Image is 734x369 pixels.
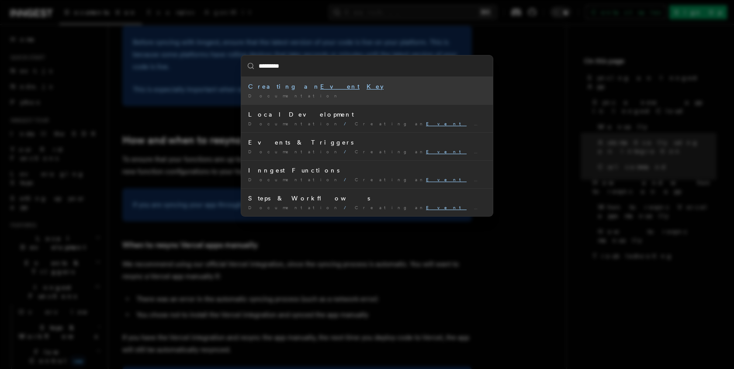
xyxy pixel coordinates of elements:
[344,177,351,182] span: /
[248,166,486,175] div: Inngest Functions
[248,177,340,182] span: Documentation
[248,194,486,203] div: Steps & Workflows
[426,177,467,182] mark: Event
[426,149,467,154] mark: Event
[248,205,340,210] span: Documentation
[355,177,492,182] span: Creating an
[248,82,486,91] div: Creating an
[320,83,360,90] mark: Event
[344,149,351,154] span: /
[367,83,384,90] mark: Key
[248,110,486,119] div: Local Development
[355,149,492,154] span: Creating an
[344,205,351,210] span: /
[248,93,340,98] span: Documentation
[426,205,467,210] mark: Event
[344,121,351,126] span: /
[248,138,486,147] div: Events & Triggers
[426,121,467,126] mark: Event
[355,121,492,126] span: Creating an
[248,149,340,154] span: Documentation
[248,121,340,126] span: Documentation
[355,205,492,210] span: Creating an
